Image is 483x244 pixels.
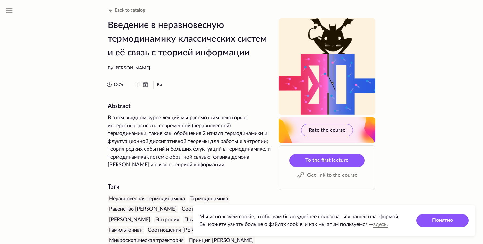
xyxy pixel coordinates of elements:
abbr: Russian [157,83,162,86]
div: Принцип детального равновесия [183,216,265,223]
button: Понятно [416,214,469,227]
div: Неравновесная термодинамика [108,195,186,203]
h1: Введение в неравновесную термодинамику классических систем и её связь с теорией информации [108,18,271,59]
button: Get link to the course [289,170,365,181]
div: Тэги [108,183,271,191]
div: Термодинамика [189,195,229,203]
a: здесь. [373,222,388,227]
button: Rate the course [301,124,353,136]
div: Гамильтониан [108,226,144,234]
span: Back to catalog [115,8,145,13]
span: Get link to the course [307,171,358,179]
div: [PERSON_NAME] [108,216,152,223]
div: By [PERSON_NAME] [108,65,271,72]
div: Соотношения [PERSON_NAME] [147,226,225,234]
span: 10.7 ч [113,82,123,87]
a: To the first lecture [289,154,365,167]
button: Back to catalog [107,7,145,14]
h2: Abstract [108,103,271,110]
div: Равенство [PERSON_NAME] [108,205,178,213]
div: Соотношение Крукса [180,205,235,213]
div: В этом вводном курсе лекций мы рассмотрим некоторые интересные аспекты современной (неравновесной... [108,114,271,169]
span: Мы используем cookie, чтобы вам было удобнее пользоваться нашей платформой. Вы можете узнать боль... [199,214,399,227]
span: To the first lecture [305,158,349,163]
div: Энтропия [154,216,180,223]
